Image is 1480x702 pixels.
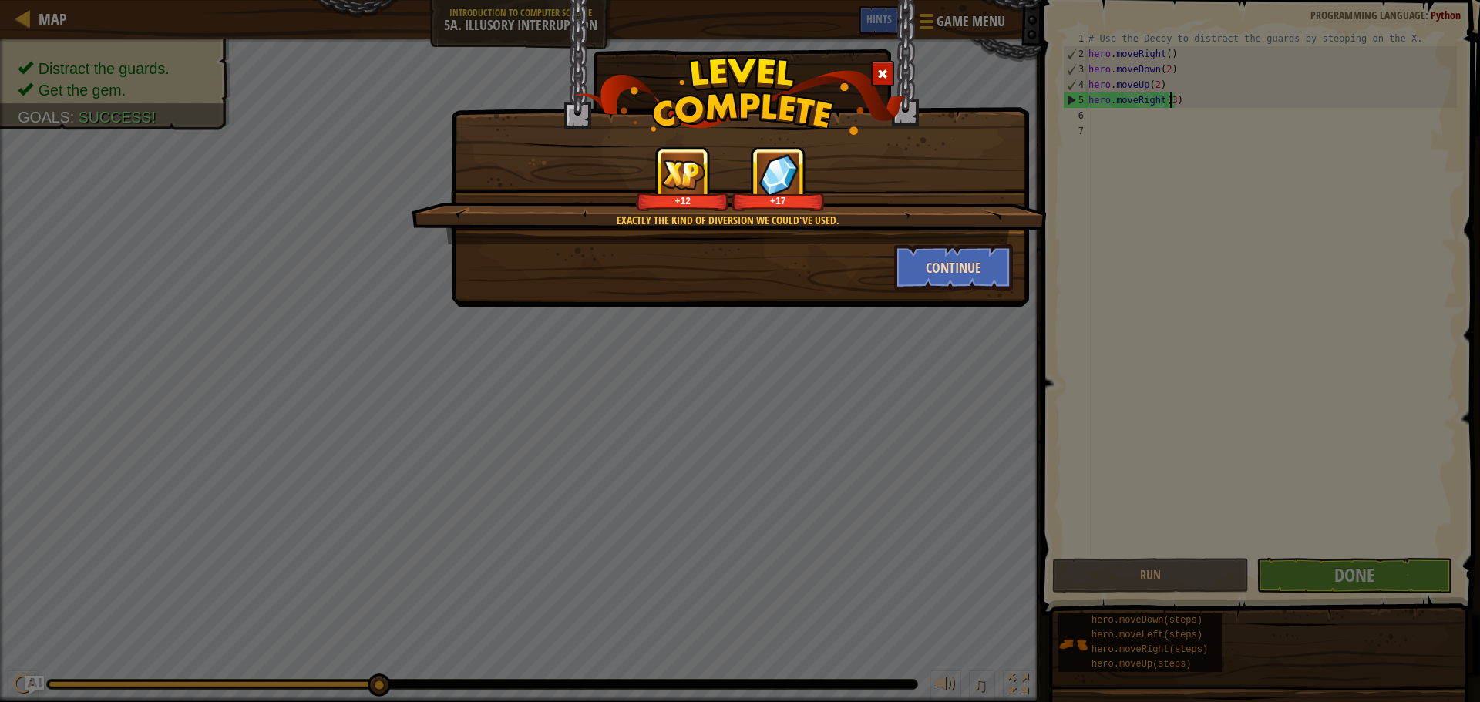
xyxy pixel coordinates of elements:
div: +12 [639,195,726,207]
img: reward_icon_xp.png [661,160,705,190]
div: Exactly the kind of diversion we could've used. [485,213,971,228]
div: +17 [735,195,822,207]
button: Continue [894,244,1014,291]
img: level_complete.png [575,57,906,135]
img: reward_icon_gems.png [758,153,799,196]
